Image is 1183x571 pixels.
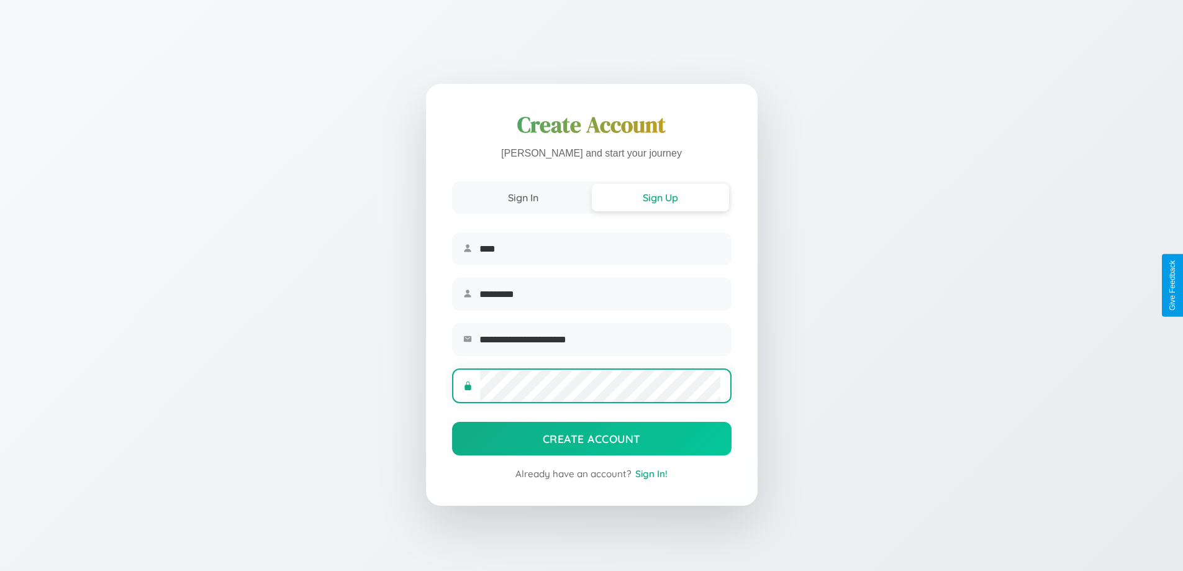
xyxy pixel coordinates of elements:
[592,184,729,211] button: Sign Up
[1168,260,1177,311] div: Give Feedback
[452,468,732,480] div: Already have an account?
[455,184,592,211] button: Sign In
[452,422,732,455] button: Create Account
[452,110,732,140] h1: Create Account
[452,145,732,163] p: [PERSON_NAME] and start your journey
[635,468,668,480] span: Sign In!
